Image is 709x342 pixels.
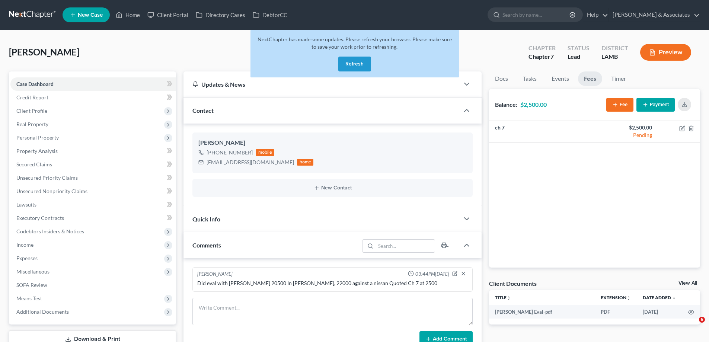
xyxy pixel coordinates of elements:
[10,91,176,104] a: Credit Report
[16,148,58,154] span: Property Analysis
[595,305,637,319] td: PDF
[550,53,554,60] span: 7
[16,161,52,167] span: Secured Claims
[684,317,702,335] iframe: Intercom live chat
[16,134,59,141] span: Personal Property
[16,121,48,127] span: Real Property
[520,101,547,108] strong: $2,500.00
[637,305,682,319] td: [DATE]
[10,211,176,225] a: Executory Contracts
[10,77,176,91] a: Case Dashboard
[192,242,221,249] span: Comments
[249,8,291,22] a: DebtorCC
[528,52,556,61] div: Chapter
[16,295,42,301] span: Means Test
[256,149,274,156] div: mobile
[16,282,47,288] span: SOFA Review
[16,175,78,181] span: Unsecured Priority Claims
[601,124,652,131] div: $2,500.00
[583,8,608,22] a: Help
[489,71,514,86] a: Docs
[16,201,36,208] span: Lawsuits
[16,188,87,194] span: Unsecured Nonpriority Claims
[376,240,435,252] input: Search...
[606,98,633,112] button: Fee
[16,215,64,221] span: Executory Contracts
[568,52,590,61] div: Lead
[578,71,602,86] a: Fees
[297,159,313,166] div: home
[10,144,176,158] a: Property Analysis
[10,185,176,198] a: Unsecured Nonpriority Claims
[699,317,705,323] span: 6
[78,12,103,18] span: New Case
[258,36,452,50] span: NextChapter has made some updates. Please refresh your browser. Please make sure to save your wor...
[672,296,676,300] i: expand_more
[528,44,556,52] div: Chapter
[192,107,214,114] span: Contact
[197,271,233,278] div: [PERSON_NAME]
[601,52,628,61] div: LAMB
[495,295,511,300] a: Titleunfold_more
[112,8,144,22] a: Home
[338,57,371,71] button: Refresh
[16,108,47,114] span: Client Profile
[517,71,543,86] a: Tasks
[678,281,697,286] a: View All
[568,44,590,52] div: Status
[507,296,511,300] i: unfold_more
[415,271,449,278] span: 03:44PM[DATE]
[16,268,49,275] span: Miscellaneous
[601,131,652,139] div: Pending
[144,8,192,22] a: Client Portal
[605,71,632,86] a: Timer
[207,149,253,156] div: [PHONE_NUMBER]
[198,138,467,147] div: [PERSON_NAME]
[192,80,450,88] div: Updates & News
[10,278,176,292] a: SOFA Review
[16,242,33,248] span: Income
[609,8,700,22] a: [PERSON_NAME] & Associates
[640,44,691,61] button: Preview
[502,8,571,22] input: Search by name...
[192,8,249,22] a: Directory Cases
[601,295,631,300] a: Extensionunfold_more
[489,121,594,143] td: ch 7
[546,71,575,86] a: Events
[198,185,467,191] button: New Contact
[636,98,675,112] button: Payment
[16,81,54,87] span: Case Dashboard
[643,295,676,300] a: Date Added expand_more
[197,279,468,287] div: Did eval with [PERSON_NAME] 20500 In [PERSON_NAME], 22000 against a nissan Quoted Ch 7 at 2500
[10,198,176,211] a: Lawsuits
[601,44,628,52] div: District
[489,305,595,319] td: [PERSON_NAME] Eval-pdf
[9,47,79,57] span: [PERSON_NAME]
[16,228,84,234] span: Codebtors Insiders & Notices
[10,158,176,171] a: Secured Claims
[16,309,69,315] span: Additional Documents
[192,215,220,223] span: Quick Info
[207,159,294,166] div: [EMAIL_ADDRESS][DOMAIN_NAME]
[626,296,631,300] i: unfold_more
[495,101,517,108] strong: Balance:
[10,171,176,185] a: Unsecured Priority Claims
[489,279,537,287] div: Client Documents
[16,255,38,261] span: Expenses
[16,94,48,100] span: Credit Report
